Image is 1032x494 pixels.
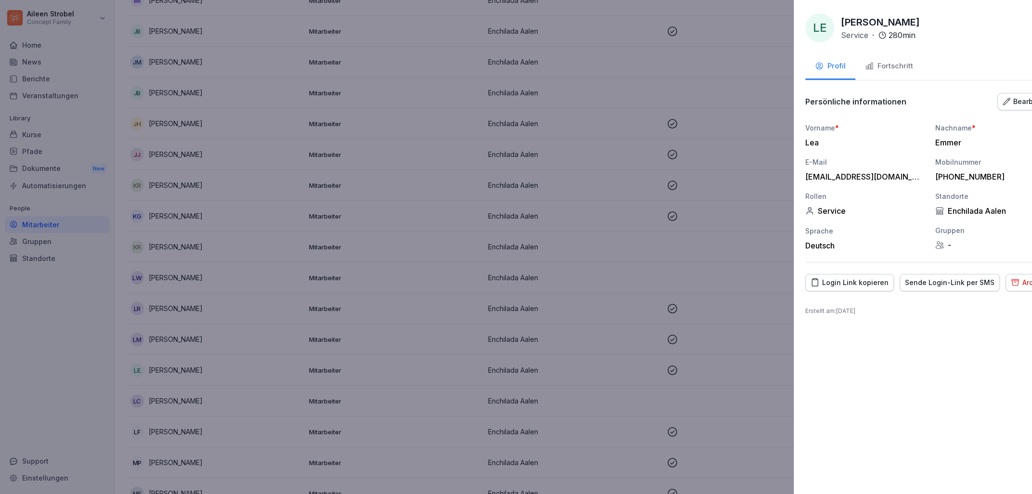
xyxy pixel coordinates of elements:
button: Profil [805,54,855,80]
p: 280 min [889,29,916,41]
p: Persönliche informationen [805,97,906,106]
div: [EMAIL_ADDRESS][DOMAIN_NAME] [805,172,921,182]
div: Sende Login-Link per SMS [905,277,994,288]
div: Service [805,206,926,216]
div: Rollen [805,191,926,201]
div: · [841,29,916,41]
div: LE [805,13,834,42]
div: Login Link kopieren [811,277,889,288]
div: Fortschritt [865,61,913,72]
div: Profil [815,61,846,72]
div: Vorname [805,123,926,133]
div: Lea [805,138,921,147]
p: Service [841,29,868,41]
div: Deutsch [805,241,926,250]
p: [PERSON_NAME] [841,15,920,29]
div: E-Mail [805,157,926,167]
button: Sende Login-Link per SMS [900,274,1000,291]
button: Login Link kopieren [805,274,894,291]
div: Sprache [805,226,926,236]
button: Fortschritt [855,54,923,80]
